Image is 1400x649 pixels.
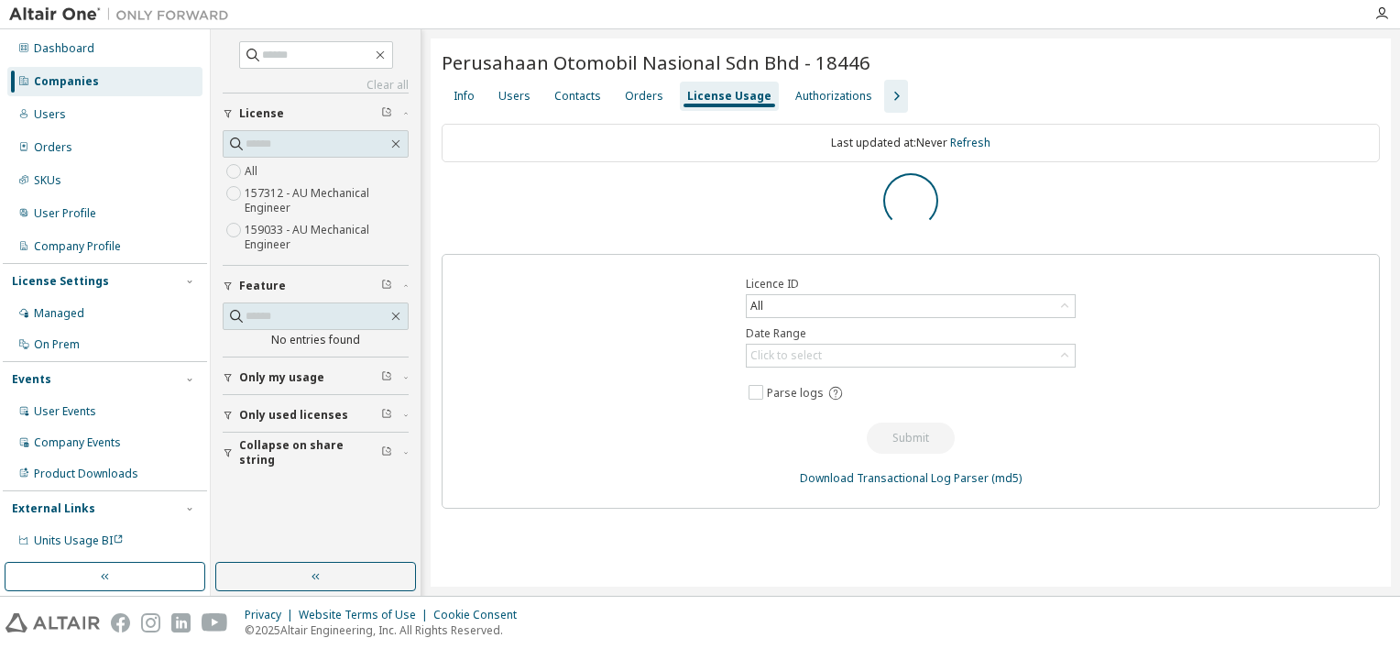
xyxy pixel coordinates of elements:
div: Dashboard [34,41,94,56]
span: Units Usage BI [34,533,124,548]
div: Company Events [34,435,121,450]
label: Licence ID [746,277,1076,291]
label: 159033 - AU Mechanical Engineer [245,219,409,256]
label: Date Range [746,326,1076,341]
div: Contacts [554,89,601,104]
img: Altair One [9,5,238,24]
div: All [747,295,1075,317]
span: Feature [239,279,286,293]
img: linkedin.svg [171,613,191,632]
div: Users [34,107,66,122]
div: Privacy [245,608,299,622]
div: Companies [34,74,99,89]
span: Clear filter [381,445,392,460]
div: License Usage [687,89,771,104]
span: Only my usage [239,370,324,385]
div: User Events [34,404,96,419]
div: Company Profile [34,239,121,254]
a: Refresh [950,135,990,150]
button: Collapse on share string [223,433,409,473]
div: Authorizations [795,89,872,104]
p: © 2025 Altair Engineering, Inc. All Rights Reserved. [245,622,528,638]
div: Click to select [747,345,1075,367]
div: Website Terms of Use [299,608,433,622]
div: Cookie Consent [433,608,528,622]
div: External Links [12,501,95,516]
div: User Profile [34,206,96,221]
a: Clear all [223,78,409,93]
div: No entries found [223,333,409,347]
div: Orders [625,89,663,104]
img: instagram.svg [141,613,160,632]
span: Clear filter [381,408,392,423]
div: All [748,296,766,316]
button: Only my usage [223,357,409,398]
span: Perusahaan Otomobil Nasional Sdn Bhd - 18446 [442,49,870,75]
img: altair_logo.svg [5,613,100,632]
div: Managed [34,306,84,321]
div: Product Downloads [34,467,138,481]
div: SKUs [34,173,61,188]
div: License Settings [12,274,109,289]
div: On Prem [34,337,80,352]
button: Feature [223,266,409,306]
span: Clear filter [381,279,392,293]
button: License [223,93,409,134]
label: 157312 - AU Mechanical Engineer [245,182,409,219]
div: Click to select [750,348,822,363]
span: Clear filter [381,370,392,385]
img: facebook.svg [111,613,130,632]
span: Collapse on share string [239,438,381,467]
button: Submit [867,423,955,454]
a: Download Transactional Log Parser [800,470,989,486]
div: Info [454,89,475,104]
div: Last updated at: Never [442,124,1380,162]
div: Users [498,89,530,104]
label: All [245,160,261,182]
div: Orders [34,140,72,155]
a: (md5) [991,470,1022,486]
div: Events [12,372,51,387]
span: Parse logs [767,386,824,401]
span: Clear filter [381,106,392,121]
span: Only used licenses [239,408,348,423]
img: youtube.svg [202,613,228,632]
button: Only used licenses [223,395,409,435]
span: License [239,106,284,121]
